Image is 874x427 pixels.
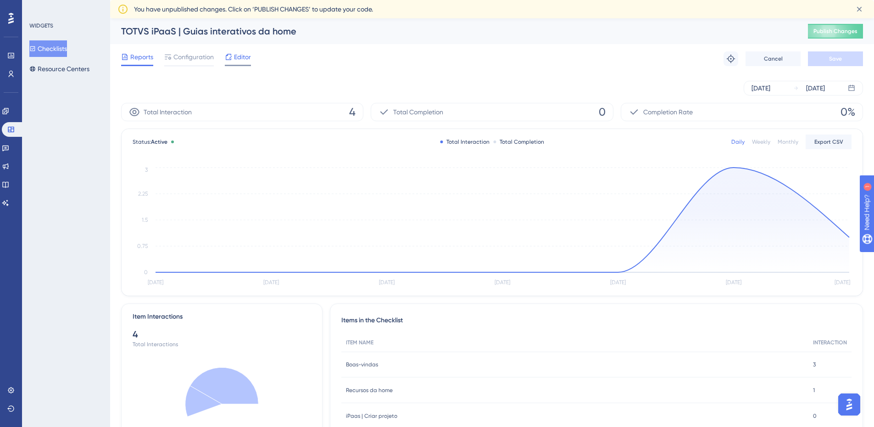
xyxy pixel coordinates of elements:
iframe: UserGuiding AI Assistant Launcher [835,391,863,418]
button: Checklists [29,40,67,57]
span: 1 [813,387,815,394]
div: Monthly [778,138,798,146]
span: 4 [349,105,356,119]
tspan: 2.25 [138,191,148,197]
tspan: [DATE] [495,279,510,286]
span: Status: [133,138,167,146]
button: Cancel [746,51,801,66]
tspan: 3 [145,167,148,173]
div: 4 [133,328,311,341]
button: Save [808,51,863,66]
span: Boas-vindas [346,361,378,368]
button: Resource Centers [29,61,89,77]
div: WIDGETS [29,22,53,29]
div: Total Completion [493,138,544,146]
tspan: [DATE] [610,279,626,286]
button: Publish Changes [808,24,863,39]
tspan: [DATE] [835,279,850,286]
span: Export CSV [814,138,843,146]
span: Total Completion [393,107,443,118]
span: 3 [813,361,816,368]
div: TOTVS iPaaS | Guias interativos da home [121,25,785,38]
span: Configuration [173,51,214,62]
div: [DATE] [752,83,770,94]
div: 1 [64,5,67,12]
span: 0 [813,412,817,420]
button: Export CSV [806,135,852,149]
span: 0% [841,105,855,119]
span: Save [829,55,842,62]
tspan: [DATE] [379,279,395,286]
div: [DATE] [806,83,825,94]
span: Reports [130,51,153,62]
tspan: [DATE] [263,279,279,286]
span: You have unpublished changes. Click on ‘PUBLISH CHANGES’ to update your code. [134,4,373,15]
span: Recursos da home [346,387,393,394]
span: Total Interaction [144,107,192,118]
span: Editor [234,51,251,62]
div: Total Interaction [440,138,490,146]
tspan: 0.75 [137,243,148,249]
tspan: 0 [144,269,148,275]
div: Item Interactions [133,311,183,322]
span: Items in the Checklist [341,315,403,326]
span: Need Help? [22,2,57,13]
tspan: 1.5 [142,217,148,223]
span: ITEM NAME [346,339,373,346]
tspan: [DATE] [726,279,741,286]
span: iPaas | Criar projeto [346,412,397,420]
div: Daily [731,138,745,146]
span: Cancel [764,55,783,62]
span: Completion Rate [643,107,693,118]
tspan: [DATE] [148,279,163,286]
span: 0 [599,105,606,119]
span: Publish Changes [813,28,857,35]
div: Weekly [752,138,770,146]
span: INTERACTION [813,339,847,346]
span: Active [151,139,167,145]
